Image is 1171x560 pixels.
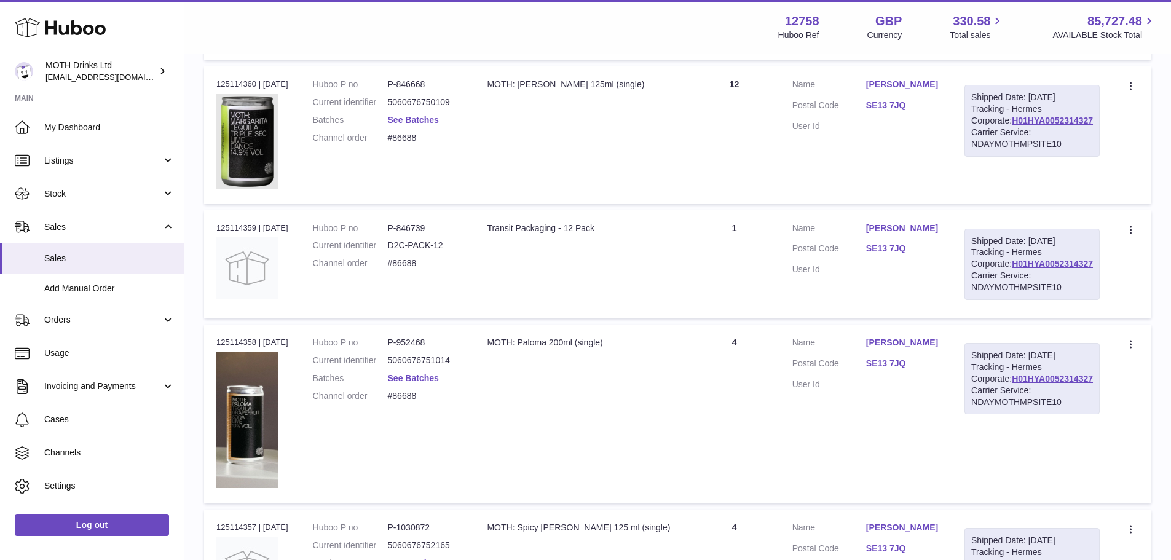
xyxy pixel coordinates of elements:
[1012,259,1093,269] a: H01HYA0052314327
[44,155,162,167] span: Listings
[971,350,1093,361] div: Shipped Date: [DATE]
[953,13,990,30] span: 330.58
[388,132,463,144] dd: #86688
[1012,116,1093,125] a: H01HYA0052314327
[313,240,388,251] dt: Current identifier
[44,314,162,326] span: Orders
[792,337,866,352] dt: Name
[971,92,1093,103] div: Shipped Date: [DATE]
[866,522,940,534] a: [PERSON_NAME]
[866,223,940,234] a: [PERSON_NAME]
[216,337,288,348] div: 125114358 | [DATE]
[45,60,156,83] div: MOTH Drinks Ltd
[313,522,388,534] dt: Huboo P no
[388,540,463,551] dd: 5060676752165
[1087,13,1142,30] span: 85,727.48
[216,223,288,234] div: 125114359 | [DATE]
[688,210,779,318] td: 1
[688,325,779,503] td: 4
[792,543,866,558] dt: Postal Code
[866,337,940,349] a: [PERSON_NAME]
[866,358,940,369] a: SE13 7JQ
[15,514,169,536] a: Log out
[388,355,463,366] dd: 5060676751014
[964,229,1100,300] div: Tracking - Hermes Corporate:
[44,414,175,425] span: Cases
[44,122,175,133] span: My Dashboard
[313,373,388,384] dt: Batches
[971,127,1093,150] div: Carrier Service: NDAYMOTHMPSITE10
[216,522,288,533] div: 125114357 | [DATE]
[44,381,162,392] span: Invoicing and Payments
[388,337,463,349] dd: P-952468
[388,390,463,402] dd: #86688
[388,79,463,90] dd: P-846668
[778,30,819,41] div: Huboo Ref
[792,120,866,132] dt: User Id
[964,85,1100,156] div: Tracking - Hermes Corporate:
[1052,30,1156,41] span: AVAILABLE Stock Total
[313,114,388,126] dt: Batches
[313,355,388,366] dt: Current identifier
[44,347,175,359] span: Usage
[313,97,388,108] dt: Current identifier
[44,283,175,294] span: Add Manual Order
[1012,374,1093,384] a: H01HYA0052314327
[950,30,1004,41] span: Total sales
[44,253,175,264] span: Sales
[487,79,676,90] div: MOTH: [PERSON_NAME] 125ml (single)
[216,237,278,299] img: no-photo.jpg
[44,188,162,200] span: Stock
[1052,13,1156,41] a: 85,727.48 AVAILABLE Stock Total
[971,270,1093,293] div: Carrier Service: NDAYMOTHMPSITE10
[866,243,940,254] a: SE13 7JQ
[971,535,1093,546] div: Shipped Date: [DATE]
[950,13,1004,41] a: 330.58 Total sales
[388,373,439,383] a: See Batches
[964,343,1100,414] div: Tracking - Hermes Corporate:
[44,480,175,492] span: Settings
[388,223,463,234] dd: P-846739
[792,522,866,537] dt: Name
[792,79,866,93] dt: Name
[487,337,676,349] div: MOTH: Paloma 200ml (single)
[867,30,902,41] div: Currency
[216,352,278,488] img: 127581729090972.png
[216,94,278,189] img: 127581694602485.png
[792,100,866,114] dt: Postal Code
[971,385,1093,408] div: Carrier Service: NDAYMOTHMPSITE10
[388,258,463,269] dd: #86688
[785,13,819,30] strong: 12758
[866,543,940,554] a: SE13 7JQ
[487,522,676,534] div: MOTH: Spicy [PERSON_NAME] 125 ml (single)
[313,79,388,90] dt: Huboo P no
[792,243,866,258] dt: Postal Code
[792,264,866,275] dt: User Id
[44,447,175,459] span: Channels
[866,100,940,111] a: SE13 7JQ
[388,115,439,125] a: See Batches
[875,13,902,30] strong: GBP
[313,390,388,402] dt: Channel order
[792,379,866,390] dt: User Id
[313,132,388,144] dt: Channel order
[44,221,162,233] span: Sales
[15,62,33,81] img: internalAdmin-12758@internal.huboo.com
[487,223,676,234] div: Transit Packaging - 12 Pack
[688,66,779,203] td: 12
[792,223,866,237] dt: Name
[313,258,388,269] dt: Channel order
[388,240,463,251] dd: D2C-PACK-12
[45,72,181,82] span: [EMAIL_ADDRESS][DOMAIN_NAME]
[388,522,463,534] dd: P-1030872
[313,540,388,551] dt: Current identifier
[313,223,388,234] dt: Huboo P no
[792,358,866,373] dt: Postal Code
[313,337,388,349] dt: Huboo P no
[216,79,288,90] div: 125114360 | [DATE]
[388,97,463,108] dd: 5060676750109
[971,235,1093,247] div: Shipped Date: [DATE]
[866,79,940,90] a: [PERSON_NAME]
